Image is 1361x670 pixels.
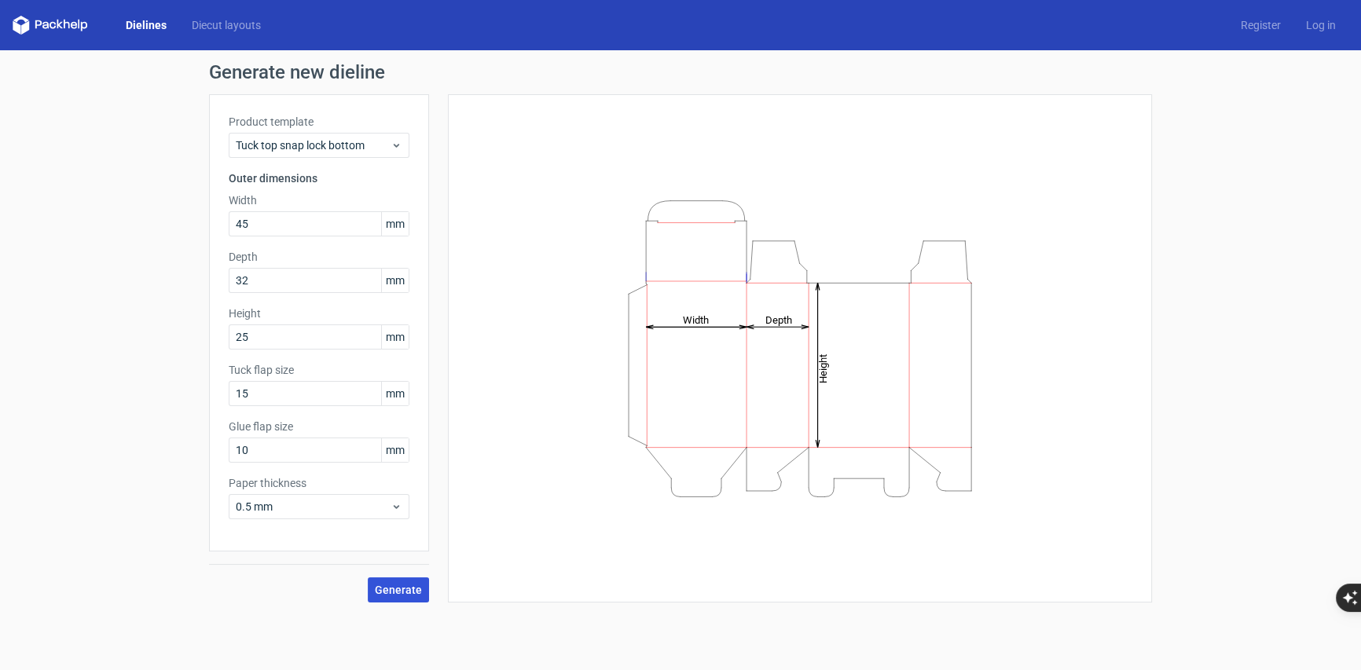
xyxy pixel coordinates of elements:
[209,63,1152,82] h1: Generate new dieline
[229,114,409,130] label: Product template
[381,438,409,462] span: mm
[236,137,391,153] span: Tuck top snap lock bottom
[765,313,792,325] tspan: Depth
[229,362,409,378] label: Tuck flap size
[179,17,273,33] a: Diecut layouts
[229,306,409,321] label: Height
[229,170,409,186] h3: Outer dimensions
[817,353,829,383] tspan: Height
[381,212,409,236] span: mm
[1293,17,1348,33] a: Log in
[368,577,429,602] button: Generate
[229,475,409,491] label: Paper thickness
[381,382,409,405] span: mm
[1228,17,1293,33] a: Register
[375,584,422,595] span: Generate
[113,17,179,33] a: Dielines
[236,499,391,514] span: 0.5 mm
[229,419,409,434] label: Glue flap size
[683,313,709,325] tspan: Width
[381,269,409,292] span: mm
[229,192,409,208] label: Width
[229,249,409,265] label: Depth
[381,325,409,349] span: mm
